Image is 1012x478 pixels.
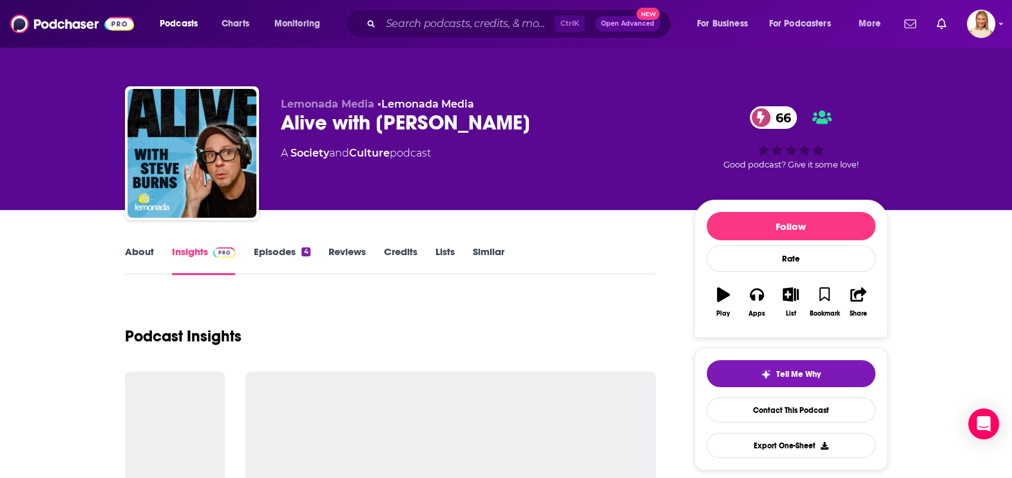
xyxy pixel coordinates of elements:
a: Charts [213,14,257,34]
a: Culture [349,147,390,159]
span: Good podcast? Give it some love! [723,160,859,169]
span: • [377,98,474,110]
span: New [636,8,660,20]
span: Tell Me Why [776,369,821,379]
div: Rate [707,245,875,272]
button: List [774,279,807,325]
button: Follow [707,212,875,240]
button: Export One-Sheet [707,433,875,458]
span: Charts [222,15,249,33]
span: Podcasts [160,15,198,33]
div: Bookmark [809,310,839,318]
a: Show notifications dropdown [931,13,951,35]
div: Share [850,310,867,318]
a: Contact This Podcast [707,397,875,423]
button: open menu [850,14,897,34]
a: Show notifications dropdown [899,13,921,35]
button: tell me why sparkleTell Me Why [707,360,875,387]
button: open menu [265,14,337,34]
span: More [859,15,881,33]
div: 66Good podcast? Give it some love! [694,98,888,178]
div: Apps [749,310,765,318]
img: Podchaser Pro [213,247,236,258]
button: open menu [151,14,215,34]
span: and [329,147,349,159]
span: 66 [763,106,797,129]
a: About [125,245,154,275]
span: Logged in as leannebush [967,10,995,38]
button: open menu [761,14,850,34]
button: Share [841,279,875,325]
div: Open Intercom Messenger [968,408,999,439]
h1: Podcast Insights [125,327,242,346]
img: Alive with Steve Burns [128,89,256,218]
span: For Podcasters [769,15,831,33]
span: Ctrl K [555,15,585,32]
button: Show profile menu [967,10,995,38]
div: Play [716,310,730,318]
span: For Business [697,15,748,33]
div: A podcast [281,146,431,161]
img: User Profile [967,10,995,38]
a: Society [291,147,329,159]
button: open menu [688,14,764,34]
button: Bookmark [808,279,841,325]
a: InsightsPodchaser Pro [172,245,236,275]
a: Credits [384,245,417,275]
button: Open AdvancedNew [595,16,660,32]
a: Lemonada Media [381,98,474,110]
span: Lemonada Media [281,98,374,110]
img: tell me why sparkle [761,369,771,379]
a: 66 [750,106,797,129]
span: Monitoring [274,15,320,33]
div: List [786,310,796,318]
div: Search podcasts, credits, & more... [358,9,683,39]
button: Apps [740,279,774,325]
div: 4 [301,247,310,256]
input: Search podcasts, credits, & more... [381,14,555,34]
a: Reviews [329,245,366,275]
span: Open Advanced [601,21,654,27]
button: Play [707,279,740,325]
a: Lists [435,245,455,275]
img: Podchaser - Follow, Share and Rate Podcasts [10,12,134,36]
a: Similar [473,245,504,275]
a: Episodes4 [253,245,310,275]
